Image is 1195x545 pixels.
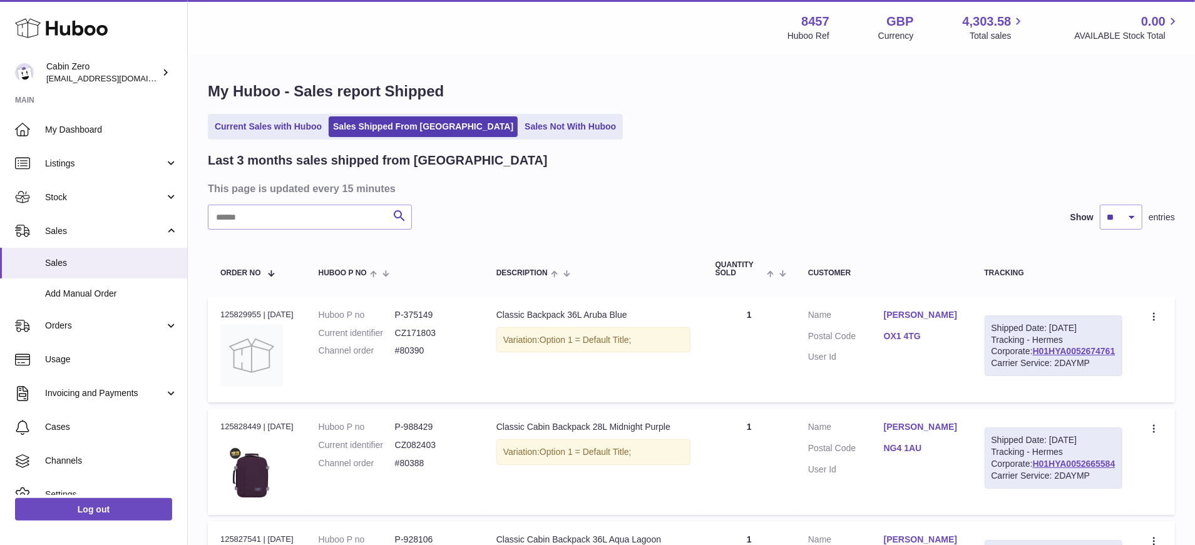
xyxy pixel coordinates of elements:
div: Currency [878,30,914,42]
dt: User Id [808,351,884,363]
div: Tracking - Hermes Corporate: [985,315,1122,377]
span: Order No [220,269,261,277]
span: 4,303.58 [963,13,1012,30]
div: Classic Cabin Backpack 28L Midnight Purple [496,421,690,433]
span: Description [496,269,548,277]
span: Channels [45,455,178,467]
span: Usage [45,354,178,365]
a: NG4 1AU [884,442,960,454]
span: Sales [45,225,165,237]
div: 125827541 | [DATE] [220,534,294,545]
dt: Channel order [319,345,395,357]
a: [PERSON_NAME] [884,309,960,321]
span: Cases [45,421,178,433]
div: Huboo Ref [787,30,829,42]
dd: CZ171803 [395,327,471,339]
dd: CZ082403 [395,439,471,451]
span: Total sales [970,30,1025,42]
dt: Name [808,421,884,436]
img: huboo@cabinzero.com [15,63,34,82]
strong: 8457 [801,13,829,30]
div: Variation: [496,327,690,353]
div: 125829955 | [DATE] [220,309,294,320]
a: H01HYA0052674761 [1033,346,1116,356]
a: [PERSON_NAME] [884,421,960,433]
dd: #80390 [395,345,471,357]
span: Invoicing and Payments [45,387,165,399]
h1: My Huboo - Sales report Shipped [208,81,1175,101]
dt: Current identifier [319,439,395,451]
div: 125828449 | [DATE] [220,421,294,432]
span: 0.00 [1141,13,1166,30]
h2: Last 3 months sales shipped from [GEOGRAPHIC_DATA] [208,152,548,169]
a: 0.00 AVAILABLE Stock Total [1074,13,1180,42]
span: Stock [45,191,165,203]
a: 4,303.58 Total sales [963,13,1026,42]
strong: GBP [886,13,913,30]
a: Current Sales with Huboo [210,116,326,137]
span: AVAILABLE Stock Total [1074,30,1180,42]
span: Option 1 = Default Title; [540,447,632,457]
img: no-photo.jpg [220,324,283,387]
dt: User Id [808,464,884,476]
span: Quantity Sold [715,261,764,277]
div: Classic Backpack 36L Aruba Blue [496,309,690,321]
dd: P-988429 [395,421,471,433]
span: [EMAIL_ADDRESS][DOMAIN_NAME] [46,73,184,83]
span: entries [1149,211,1175,223]
div: Shipped Date: [DATE] [992,322,1116,334]
td: 1 [703,409,796,514]
span: Add Manual Order [45,288,178,300]
dt: Huboo P no [319,421,395,433]
div: Carrier Service: 2DAYMP [992,357,1116,369]
div: Shipped Date: [DATE] [992,434,1116,446]
a: Sales Shipped From [GEOGRAPHIC_DATA] [329,116,518,137]
label: Show [1070,211,1094,223]
div: Tracking - Hermes Corporate: [985,427,1122,489]
td: 1 [703,297,796,402]
span: Settings [45,489,178,501]
dt: Huboo P no [319,309,395,321]
span: Huboo P no [319,269,367,277]
span: Option 1 = Default Title; [540,335,632,345]
dt: Channel order [319,457,395,469]
h3: This page is updated every 15 minutes [208,181,1172,195]
div: Cabin Zero [46,61,159,84]
dt: Current identifier [319,327,395,339]
a: Sales Not With Huboo [520,116,620,137]
dt: Postal Code [808,330,884,345]
span: Orders [45,320,165,332]
a: OX1 4TG [884,330,960,342]
dd: P-375149 [395,309,471,321]
span: Listings [45,158,165,170]
img: CLASSIC28L-Midnight-purple-FRONT_28a31b43-96be-4fb0-9438-ca3c66903b71.jpg [220,437,283,499]
a: H01HYA0052665584 [1033,459,1116,469]
dd: #80388 [395,457,471,469]
div: Tracking [985,269,1122,277]
dt: Postal Code [808,442,884,457]
a: Log out [15,498,172,521]
dt: Name [808,309,884,324]
div: Customer [808,269,960,277]
span: My Dashboard [45,124,178,136]
div: Carrier Service: 2DAYMP [992,470,1116,482]
span: Sales [45,257,178,269]
div: Variation: [496,439,690,465]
